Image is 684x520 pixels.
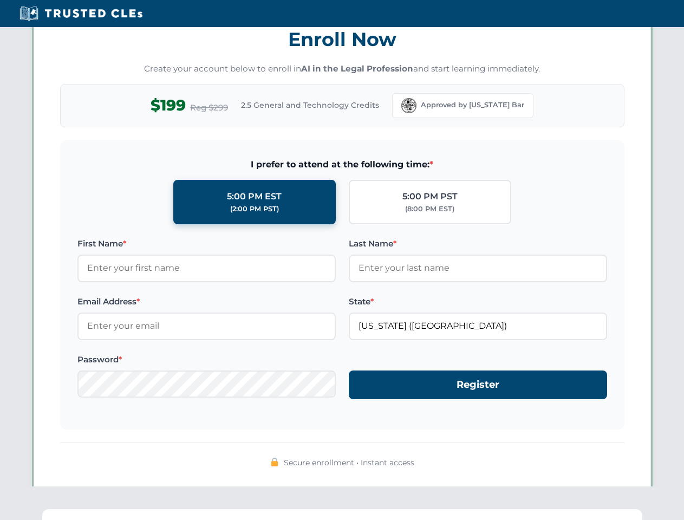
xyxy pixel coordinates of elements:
[77,255,336,282] input: Enter your first name
[421,100,524,110] span: Approved by [US_STATE] Bar
[349,370,607,399] button: Register
[349,237,607,250] label: Last Name
[151,93,186,118] span: $199
[77,313,336,340] input: Enter your email
[349,255,607,282] input: Enter your last name
[301,63,413,74] strong: AI in the Legal Profession
[349,313,607,340] input: Florida (FL)
[270,458,279,466] img: 🔒
[16,5,146,22] img: Trusted CLEs
[405,204,454,214] div: (8:00 PM EST)
[241,99,379,111] span: 2.5 General and Technology Credits
[230,204,279,214] div: (2:00 PM PST)
[60,22,624,56] h3: Enroll Now
[77,237,336,250] label: First Name
[227,190,282,204] div: 5:00 PM EST
[77,158,607,172] span: I prefer to attend at the following time:
[77,353,336,366] label: Password
[349,295,607,308] label: State
[190,101,228,114] span: Reg $299
[60,63,624,75] p: Create your account below to enroll in and start learning immediately.
[401,98,416,113] img: Florida Bar
[402,190,458,204] div: 5:00 PM PST
[284,457,414,469] span: Secure enrollment • Instant access
[77,295,336,308] label: Email Address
